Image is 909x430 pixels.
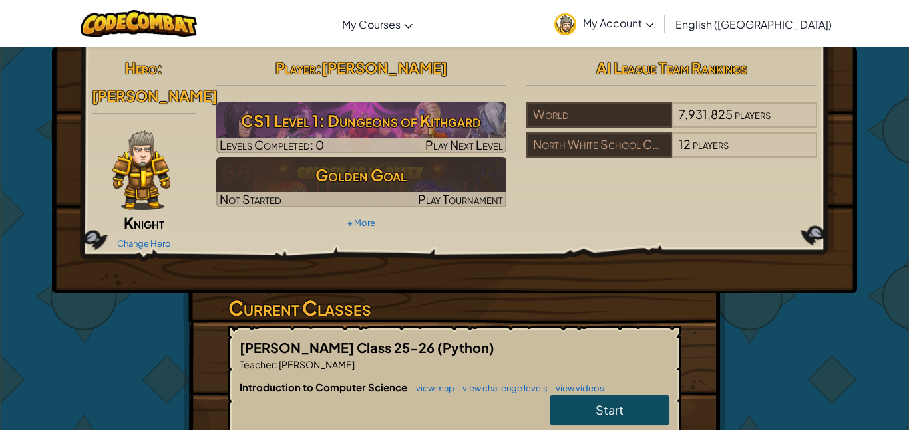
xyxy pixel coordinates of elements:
[220,191,281,207] span: Not Started
[418,191,503,207] span: Play Tournament
[526,132,671,158] div: North White School Corp
[228,293,681,323] h3: Current Classes
[112,130,171,210] img: knight-pose.png
[456,383,548,393] a: view challenge levels
[216,157,507,207] img: Golden Goal
[124,213,164,232] span: Knight
[240,358,275,370] span: Teacher
[526,102,671,128] div: World
[679,106,733,122] span: 7,931,825
[437,339,494,356] span: (Python)
[549,383,604,393] a: view videos
[335,6,419,42] a: My Courses
[693,136,729,152] span: players
[117,238,171,249] a: Change Hero
[216,157,507,207] a: Golden GoalNot StartedPlay Tournament
[679,136,691,152] span: 12
[277,358,355,370] span: [PERSON_NAME]
[240,381,409,393] span: Introduction to Computer Science
[675,17,832,31] span: English ([GEOGRAPHIC_DATA])
[596,58,747,77] span: AI League Team Rankings
[526,115,817,130] a: World7,931,825players
[157,58,162,77] span: :
[425,137,503,152] span: Play Next Level
[81,10,197,37] img: CodeCombat logo
[548,3,661,45] a: My Account
[669,6,838,42] a: English ([GEOGRAPHIC_DATA])
[220,137,324,152] span: Levels Completed: 0
[347,217,375,228] a: + More
[596,402,624,417] span: Start
[275,358,277,370] span: :
[409,383,454,393] a: view map
[526,145,817,160] a: North White School Corp12players
[240,339,437,356] span: [PERSON_NAME] Class 25-26
[216,102,507,153] img: CS1 Level 1: Dungeons of Kithgard
[125,58,157,77] span: Hero
[275,58,316,77] span: Player
[216,106,507,136] h3: CS1 Level 1: Dungeons of Kithgard
[735,106,771,122] span: players
[216,102,507,153] a: Play Next Level
[321,58,447,77] span: [PERSON_NAME]
[316,58,321,77] span: :
[342,17,401,31] span: My Courses
[216,160,507,190] h3: Golden Goal
[92,86,218,105] span: [PERSON_NAME]
[554,13,576,35] img: avatar
[583,16,654,30] span: My Account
